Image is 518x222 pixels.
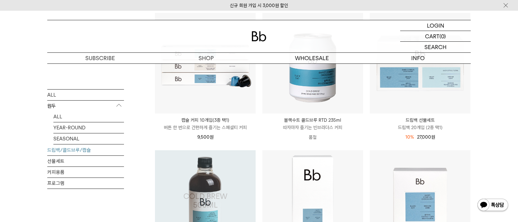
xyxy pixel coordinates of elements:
a: SHOP [153,53,259,63]
p: LOGIN [427,20,444,31]
span: 9,500 [197,134,214,140]
a: 프로그램 [47,178,124,188]
a: 선물세트 [47,155,124,166]
p: 드립백 20개입 (2종 택1) [370,124,470,131]
a: YEAR-ROUND [53,122,124,133]
p: 버튼 한 번으로 간편하게 즐기는 스페셜티 커피 [155,124,256,131]
a: 캡슐 커피 10개입(3종 택1) 버튼 한 번으로 간편하게 즐기는 스페셜티 커피 [155,117,256,131]
span: 27,000 [417,134,435,140]
a: ALL [53,111,124,122]
a: SEASONAL [53,133,124,144]
div: 10% [405,133,414,141]
p: 따자마자 즐기는 빈브라더스 커피 [262,124,363,131]
p: 품절 [262,131,363,144]
p: 원두 [47,100,124,111]
p: INFO [365,53,471,63]
a: 블랙수트 콜드브루 RTD 235ml 따자마자 즐기는 빈브라더스 커피 [262,117,363,131]
a: ALL [47,89,124,100]
a: 드립백/콜드브루/캡슐 [47,144,124,155]
p: 블랙수트 콜드브루 RTD 235ml [262,117,363,124]
a: SUBSCRIBE [47,53,153,63]
p: SEARCH [424,42,446,52]
a: 신규 회원 가입 시 3,000원 할인 [230,3,288,8]
a: LOGIN [400,20,471,31]
img: 카카오톡 채널 1:1 채팅 버튼 [477,198,509,213]
a: 커피용품 [47,166,124,177]
span: 원 [431,134,435,140]
p: WHOLESALE [259,53,365,63]
p: (0) [439,31,446,41]
span: 원 [210,134,214,140]
p: 드립백 선물세트 [370,117,470,124]
p: 캡슐 커피 10개입(3종 택1) [155,117,256,124]
img: 로고 [252,31,266,41]
p: CART [425,31,439,41]
a: CART (0) [400,31,471,42]
a: 드립백 선물세트 드립백 20개입 (2종 택1) [370,117,470,131]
